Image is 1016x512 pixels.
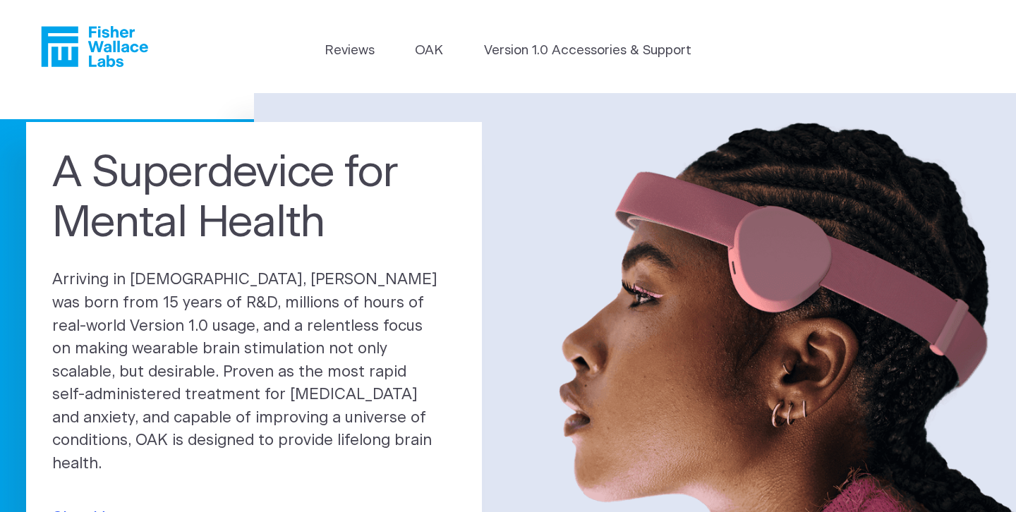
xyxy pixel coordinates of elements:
a: Reviews [325,41,375,61]
a: OAK [415,41,443,61]
a: Fisher Wallace [41,26,148,67]
h1: A Superdevice for Mental Health [52,148,456,248]
p: Arriving in [DEMOGRAPHIC_DATA], [PERSON_NAME] was born from 15 years of R&D, millions of hours of... [52,269,456,475]
a: Version 1.0 Accessories & Support [484,41,691,61]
